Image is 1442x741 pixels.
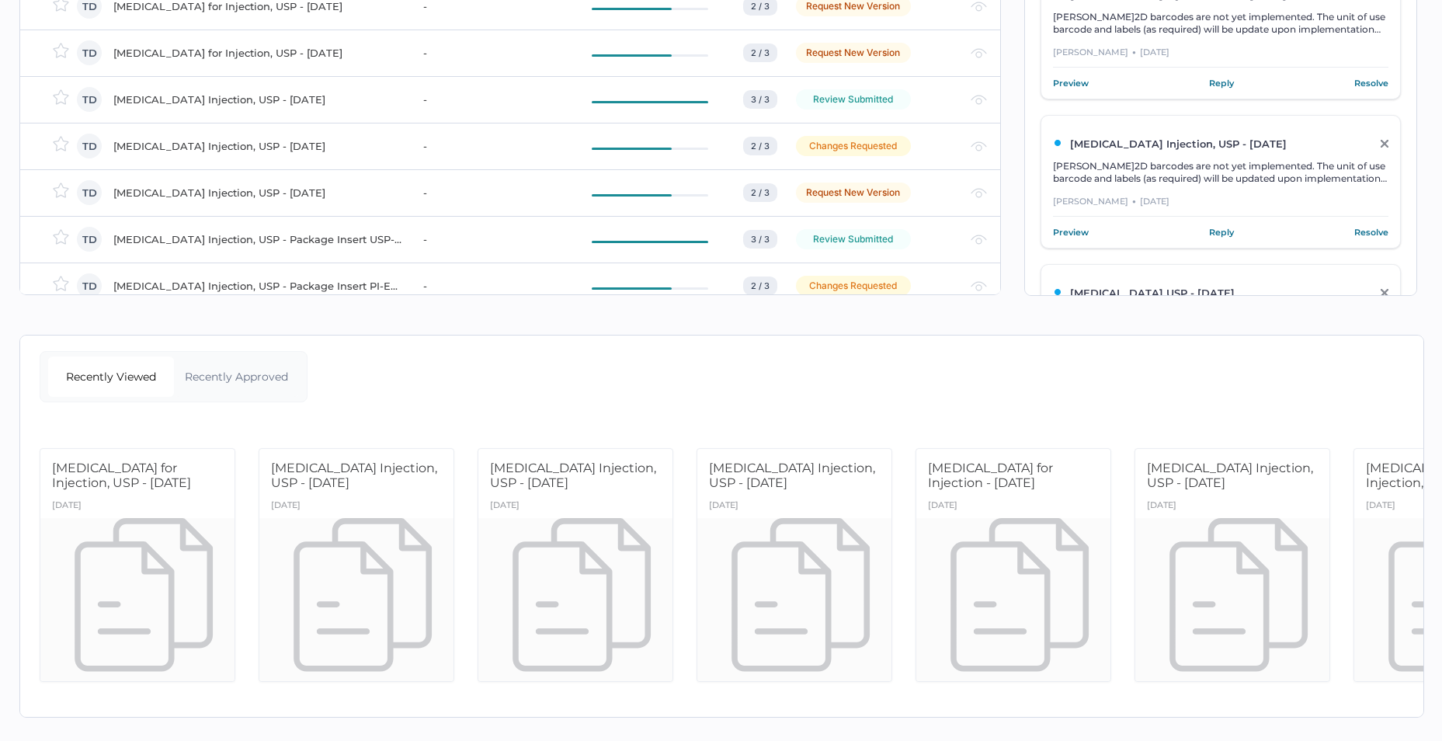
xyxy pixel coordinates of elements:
[796,229,911,249] div: Review Submitted
[113,277,405,295] div: [MEDICAL_DATA] Injection, USP - Package Insert PI-ENG-v1.0
[490,461,656,490] span: [MEDICAL_DATA] Injection, USP - [DATE]
[796,89,911,110] div: Review Submitted
[928,496,957,518] div: [DATE]
[53,136,69,151] img: star-inactive.70f2008a.svg
[709,461,875,490] span: [MEDICAL_DATA] Injection, USP - [DATE]
[408,169,576,216] td: -
[1381,140,1388,148] img: close-grey.86d01b58.svg
[48,357,174,397] div: Recently Viewed
[1053,137,1355,150] div: [MEDICAL_DATA] Injection, USP - [DATE]
[113,230,405,249] div: [MEDICAL_DATA] Injection, USP - Package Insert USP-PI-ENG-v1.1-Clean
[53,229,69,245] img: star-inactive.70f2008a.svg
[971,48,987,58] img: eye-light-gray.b6d092a5.svg
[1053,224,1089,240] a: Preview
[408,123,576,169] td: -
[1053,45,1388,68] div: [PERSON_NAME] [DATE]
[490,496,519,518] div: [DATE]
[52,461,191,490] span: [MEDICAL_DATA] for Injection, USP - [DATE]
[971,95,987,105] img: eye-light-gray.b6d092a5.svg
[796,183,911,203] div: Request New Version
[1053,160,1134,172] span: [PERSON_NAME]
[1209,224,1234,240] a: Reply
[53,43,69,58] img: star-inactive.70f2008a.svg
[113,43,405,62] div: [MEDICAL_DATA] for Injection, USP - [DATE]
[53,276,69,291] img: star-inactive.70f2008a.svg
[174,357,300,397] div: Recently Approved
[709,496,738,518] div: [DATE]
[1053,287,1062,297] img: ZaPP2z7XVwAAAABJRU5ErkJggg==
[1366,496,1395,518] div: [DATE]
[971,141,987,151] img: eye-light-gray.b6d092a5.svg
[408,76,576,123] td: -
[1053,287,1355,299] div: [MEDICAL_DATA] USP - [DATE]
[1053,11,1385,47] span: 2D barcodes are not yet implemented. The unit of use barcode and labels (as required) will be upd...
[1132,45,1136,59] div: ●
[1147,461,1313,490] span: [MEDICAL_DATA] Injection, USP - [DATE]
[1354,75,1388,91] a: Resolve
[77,134,102,158] div: TD
[77,227,102,252] div: TD
[77,40,102,65] div: TD
[53,89,69,105] img: star-inactive.70f2008a.svg
[1132,194,1136,208] div: ●
[113,90,405,109] div: [MEDICAL_DATA] Injection, USP - [DATE]
[113,137,405,155] div: [MEDICAL_DATA] Injection, USP - [DATE]
[971,235,987,245] img: eye-light-gray.b6d092a5.svg
[1053,160,1387,209] span: 2D barcodes are not yet implemented. The unit of use barcode and labels (as required) will be upd...
[77,87,102,112] div: TD
[796,43,911,63] div: Request New Version
[408,216,576,263] td: -
[1053,138,1062,148] img: ZaPP2z7XVwAAAABJRU5ErkJggg==
[52,496,82,518] div: [DATE]
[1209,75,1234,91] a: Reply
[743,230,777,249] div: 3 / 3
[971,2,987,12] img: eye-light-gray.b6d092a5.svg
[1381,289,1388,297] img: close-grey.86d01b58.svg
[796,276,911,296] div: Changes Requested
[408,263,576,309] td: -
[971,188,987,198] img: eye-light-gray.b6d092a5.svg
[1053,11,1134,23] span: [PERSON_NAME]
[1354,224,1388,240] a: Resolve
[1053,75,1089,91] a: Preview
[408,30,576,76] td: -
[77,180,102,205] div: TD
[928,461,1053,490] span: [MEDICAL_DATA] for Injection - [DATE]
[743,90,777,109] div: 3 / 3
[271,496,301,518] div: [DATE]
[971,281,987,291] img: eye-light-gray.b6d092a5.svg
[53,183,69,198] img: star-inactive.70f2008a.svg
[113,183,405,202] div: [MEDICAL_DATA] Injection, USP - [DATE]
[743,43,777,62] div: 2 / 3
[796,136,911,156] div: Changes Requested
[743,277,777,295] div: 2 / 3
[743,183,777,202] div: 2 / 3
[271,461,437,490] span: [MEDICAL_DATA] Injection, USP - [DATE]
[1053,194,1388,217] div: [PERSON_NAME] [DATE]
[1147,496,1176,518] div: [DATE]
[743,137,777,155] div: 2 / 3
[77,273,102,298] div: TD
